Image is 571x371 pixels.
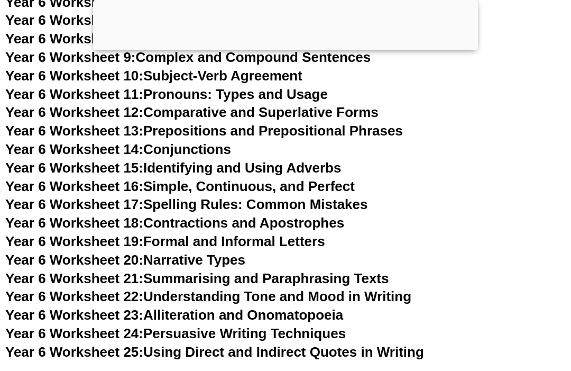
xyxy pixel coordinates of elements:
a: Year 6 Worksheet 7:Similes, Metaphors, and Personification [5,12,396,28]
span: Year 6 Worksheet 8: [5,31,136,47]
iframe: Chat Widget [390,251,571,371]
a: Year 6 Worksheet 23:Alliteration and Onomatopoeia [5,307,343,323]
span: Year 6 Worksheet 17: [5,196,143,212]
span: Year 6 Worksheet 11: [5,86,143,102]
a: Year 6 Worksheet 11:Pronouns: Types and Usage [5,86,328,102]
span: Year 6 Worksheet 21: [5,270,143,286]
span: Year 6 Worksheet 20: [5,252,143,268]
a: Year 6 Worksheet 8:Idioms and Their Meanings [5,31,312,47]
span: Year 6 Worksheet 16: [5,178,143,194]
span: Year 6 Worksheet 7: [5,12,136,28]
span: Year 6 Worksheet 22: [5,288,143,304]
a: Year 6 Worksheet 17:Spelling Rules: Common Mistakes [5,196,367,212]
a: Year 6 Worksheet 10:Subject-Verb Agreement [5,68,302,84]
span: Year 6 Worksheet 23: [5,307,143,323]
span: Year 6 Worksheet 10: [5,68,143,84]
span: Year 6 Worksheet 12: [5,104,143,120]
a: Year 6 Worksheet 22:Understanding Tone and Mood in Writing [5,288,411,304]
span: Year 6 Worksheet 19: [5,233,143,249]
a: Year 6 Worksheet 18:Contractions and Apostrophes [5,215,344,231]
a: Year 6 Worksheet 9:Complex and Compound Sentences [5,49,371,65]
a: Year 6 Worksheet 12:Comparative and Superlative Forms [5,104,379,120]
a: Year 6 Worksheet 15:Identifying and Using Adverbs [5,160,341,176]
a: Year 6 Worksheet 25:Using Direct and Indirect Quotes in Writing [5,344,424,360]
span: Year 6 Worksheet 15: [5,160,143,176]
span: Year 6 Worksheet 24: [5,325,143,341]
a: Year 6 Worksheet 20:Narrative Types [5,252,245,268]
a: Year 6 Worksheet 21:Summarising and Paraphrasing Texts [5,270,389,286]
a: Year 6 Worksheet 16:Simple, Continuous, and Perfect [5,178,355,194]
a: Year 6 Worksheet 24:Persuasive Writing Techniques [5,325,346,341]
span: Year 6 Worksheet 9: [5,49,136,65]
span: Year 6 Worksheet 18: [5,215,143,231]
a: Year 6 Worksheet 14:Conjunctions [5,141,231,157]
span: Year 6 Worksheet 14: [5,141,143,157]
a: Year 6 Worksheet 19:Formal and Informal Letters [5,233,325,249]
a: Year 6 Worksheet 13:Prepositions and Prepositional Phrases [5,123,403,139]
span: Year 6 Worksheet 25: [5,344,143,360]
span: Year 6 Worksheet 13: [5,123,143,139]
